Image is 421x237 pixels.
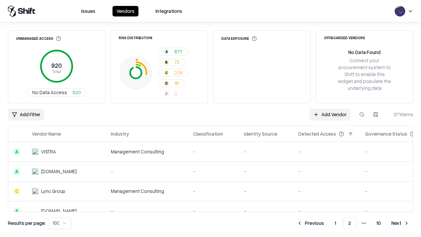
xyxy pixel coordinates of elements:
[158,48,188,56] button: A677
[365,130,407,137] div: Governance Status
[348,49,381,56] div: No Data Found
[371,217,386,229] button: 10
[51,62,62,69] tspan: 920
[52,69,61,74] tspan: Total
[13,208,20,214] div: A
[387,111,413,118] div: 971 items
[244,148,288,155] div: -
[387,217,413,229] button: Next
[193,130,223,137] div: Classification
[174,59,180,66] span: 72
[13,148,20,155] div: A
[112,6,138,16] button: Vendors
[329,217,341,229] button: 1
[16,36,61,41] div: Unmanaged Access
[164,49,169,54] div: A
[32,168,38,175] img: theiet.org
[8,109,44,120] button: Add Filter
[298,148,355,155] div: -
[41,168,77,175] div: [DOMAIN_NAME]
[164,60,169,65] div: B
[324,36,365,39] div: Offboarded Vendors
[32,130,61,137] div: Vendor Name
[111,130,129,137] div: Industry
[221,36,257,41] div: Data Exposure
[174,80,179,87] span: 16
[32,148,38,155] img: VISTRA
[32,208,38,214] img: kadeemarentals.com
[13,188,20,195] div: C
[164,81,169,86] div: D
[111,188,183,195] div: Management Consulting
[174,48,182,55] span: 677
[32,89,67,96] span: No Data Access
[13,168,20,175] div: A
[244,130,277,137] div: Identity Source
[152,6,186,16] button: Integrations
[193,207,234,214] div: -
[119,36,152,39] div: Risk Distribution
[310,109,351,120] a: Add Vendor
[174,69,183,76] span: 206
[32,188,38,195] img: Lync Group
[41,207,77,214] div: [DOMAIN_NAME]
[293,217,413,229] nav: pagination
[298,188,355,195] div: -
[298,207,355,214] div: -
[72,89,81,96] span: 920
[164,70,169,75] div: C
[111,148,183,155] div: Management Consulting
[193,148,234,155] div: -
[293,217,328,229] button: Previous
[244,168,288,175] div: -
[41,188,65,195] div: Lync Group
[158,79,185,87] button: D16
[343,217,357,229] button: 2
[337,57,392,92] div: Connect your procurement system to Shift to enable this widget and populate the underlying data
[77,6,99,16] button: Issues
[111,168,183,175] div: -
[298,168,355,175] div: -
[158,69,188,77] button: C206
[193,188,234,195] div: -
[244,188,288,195] div: -
[298,130,336,137] div: Detected Access
[27,89,87,96] button: No Data Access920
[41,148,56,155] div: VISTRA
[193,168,234,175] div: -
[8,220,46,226] p: Results per page:
[244,207,288,214] div: -
[111,207,183,214] div: -
[158,58,185,66] button: B72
